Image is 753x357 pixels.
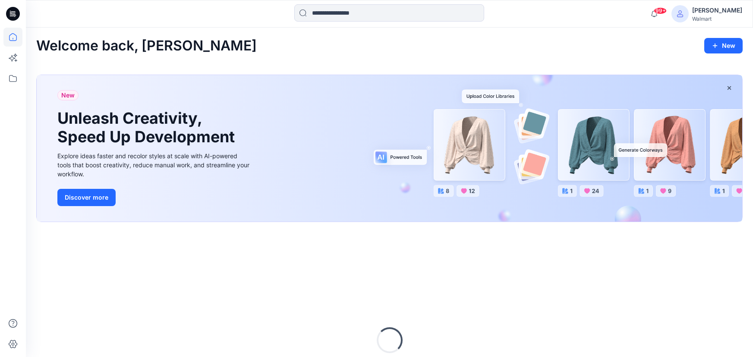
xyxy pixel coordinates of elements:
button: New [704,38,743,53]
svg: avatar [677,10,684,17]
div: Walmart [692,16,742,22]
span: New [61,90,75,100]
div: Explore ideas faster and recolor styles at scale with AI-powered tools that boost creativity, red... [57,151,252,178]
span: 99+ [654,7,667,14]
div: [PERSON_NAME] [692,5,742,16]
button: Discover more [57,189,116,206]
a: Discover more [57,189,252,206]
h2: Welcome back, [PERSON_NAME] [36,38,257,54]
h1: Unleash Creativity, Speed Up Development [57,109,239,146]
